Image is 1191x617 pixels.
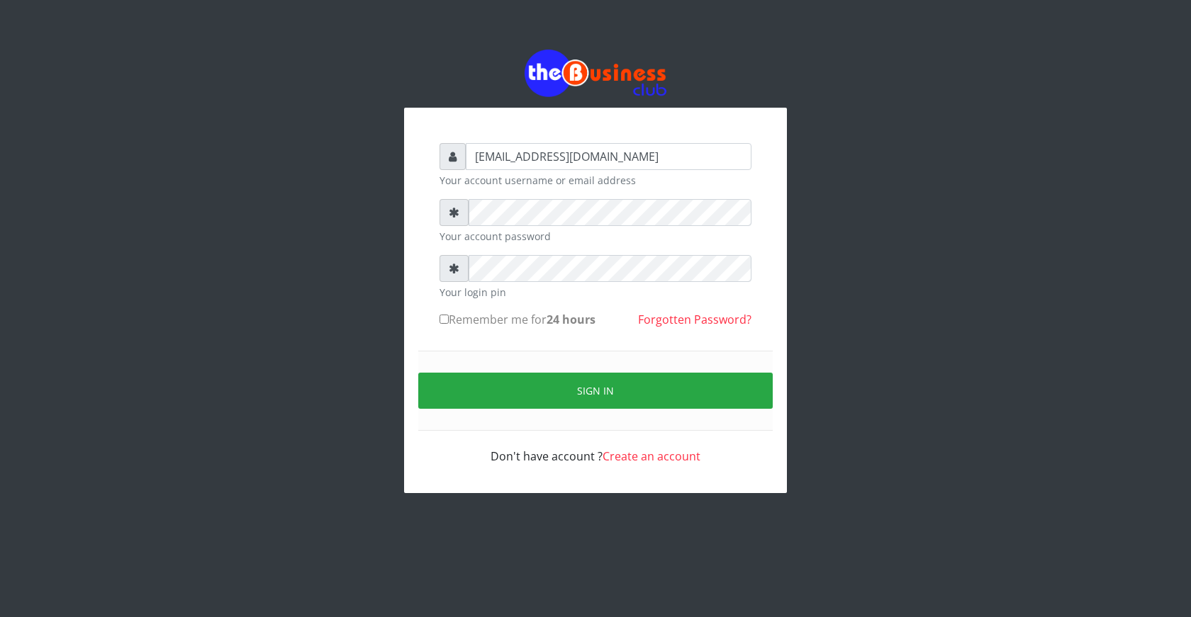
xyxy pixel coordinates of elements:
[418,373,773,409] button: Sign in
[440,311,595,328] label: Remember me for
[466,143,751,170] input: Username or email address
[547,312,595,327] b: 24 hours
[440,173,751,188] small: Your account username or email address
[440,285,751,300] small: Your login pin
[603,448,700,464] a: Create an account
[638,312,751,327] a: Forgotten Password?
[440,229,751,244] small: Your account password
[440,315,449,324] input: Remember me for24 hours
[440,431,751,465] div: Don't have account ?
